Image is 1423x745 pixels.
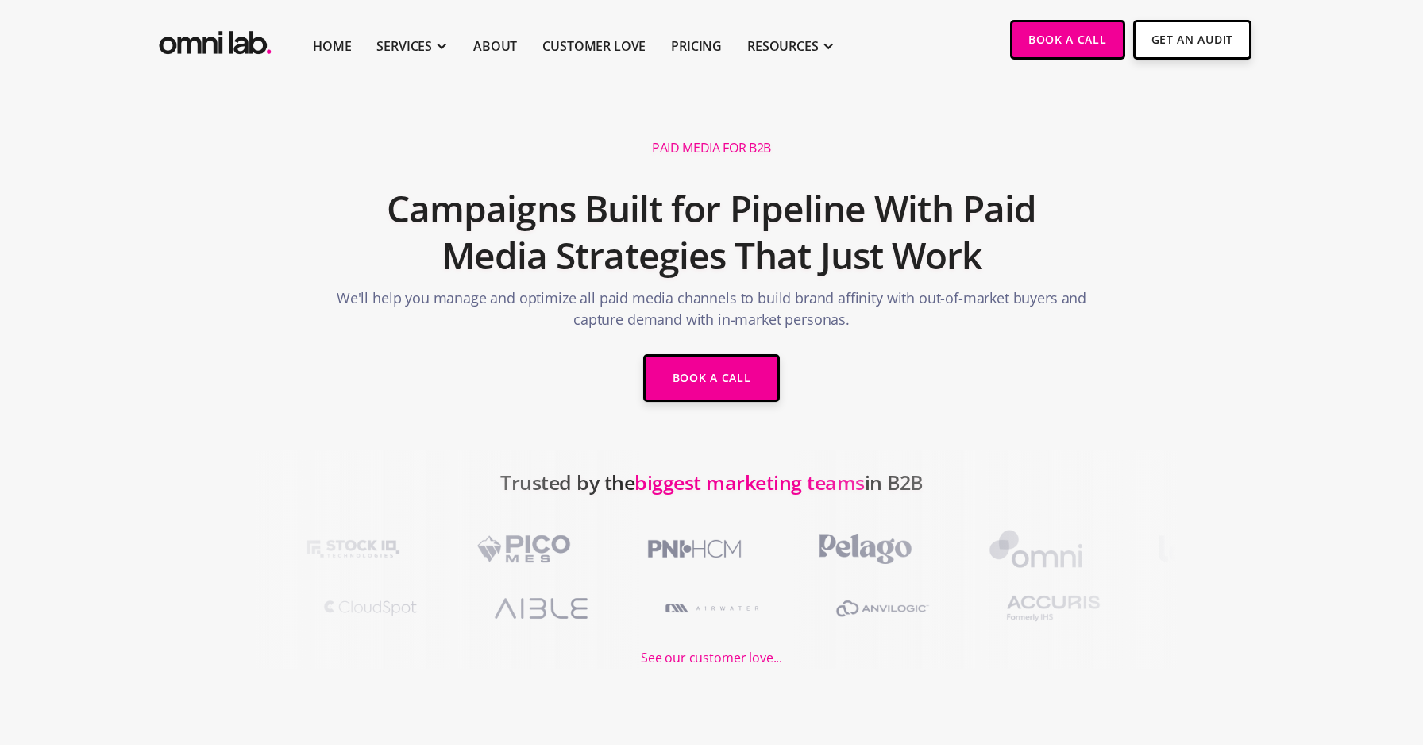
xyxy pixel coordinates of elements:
[334,288,1089,338] p: We'll help you manage and optimize all paid media channels to build brand affinity with out-of-ma...
[156,20,275,59] img: Omni Lab: B2B SaaS Demand Generation Agency
[156,20,275,59] a: home
[334,177,1089,288] h2: Campaigns Built for Pipeline With Paid Media Strategies That Just Work
[652,140,771,156] h1: Paid Media for B2B
[1133,20,1251,60] a: Get An Audit
[313,37,351,56] a: Home
[671,37,722,56] a: Pricing
[641,647,782,669] div: See our customer love...
[542,37,646,56] a: Customer Love
[500,462,923,526] h2: Trusted by the in B2B
[624,526,763,572] img: PNI
[376,37,432,56] div: SERVICES
[1137,561,1423,745] iframe: Chat Widget
[643,354,781,402] a: Book a Call
[642,585,781,631] img: A1RWATER
[747,37,819,56] div: RESOURCES
[1010,20,1125,60] a: Book a Call
[473,37,517,56] a: About
[641,631,782,669] a: See our customer love...
[634,469,865,496] span: biggest marketing teams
